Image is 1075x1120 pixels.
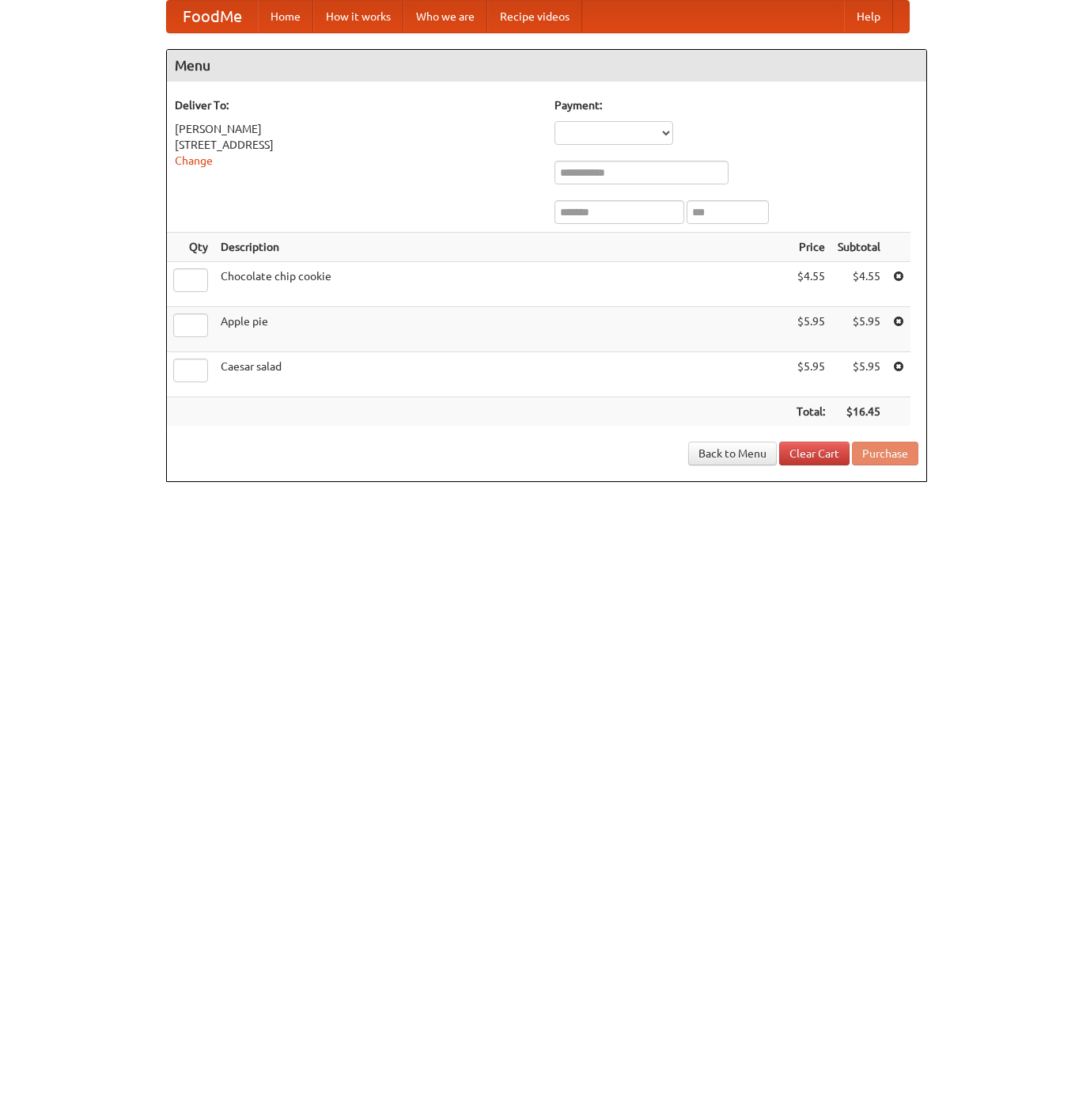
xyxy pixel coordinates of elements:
[790,352,831,397] td: $5.95
[688,442,777,465] a: Back to Menu
[831,397,887,427] th: $16.45
[779,442,850,465] a: Clear Cart
[214,233,790,262] th: Description
[175,121,539,137] div: [PERSON_NAME]
[214,352,790,397] td: Caesar salad
[831,262,887,307] td: $4.55
[831,233,887,262] th: Subtotal
[555,97,918,113] h5: Payment:
[844,1,893,32] a: Help
[258,1,313,32] a: Home
[175,154,213,167] a: Change
[313,1,403,32] a: How it works
[852,442,918,465] button: Purchase
[403,1,487,32] a: Who we are
[175,97,539,113] h5: Deliver To:
[167,50,926,82] h4: Menu
[790,233,831,262] th: Price
[214,307,790,352] td: Apple pie
[214,262,790,307] td: Chocolate chip cookie
[487,1,582,32] a: Recipe videos
[831,307,887,352] td: $5.95
[175,137,539,153] div: [STREET_ADDRESS]
[167,233,214,262] th: Qty
[790,262,831,307] td: $4.55
[790,307,831,352] td: $5.95
[831,352,887,397] td: $5.95
[790,397,831,427] th: Total:
[167,1,258,32] a: FoodMe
